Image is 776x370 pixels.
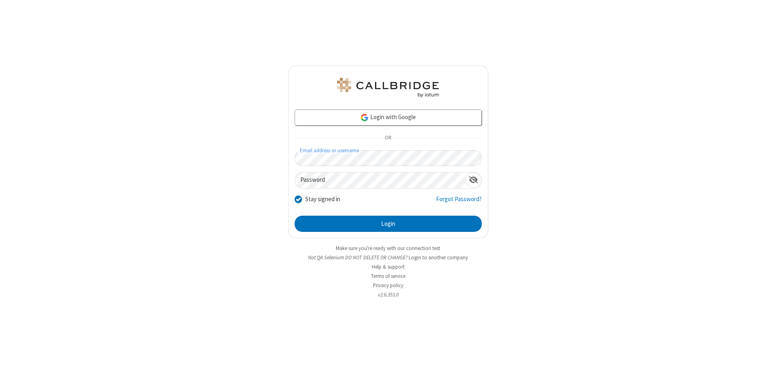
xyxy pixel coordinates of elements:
a: Login with Google [295,109,482,126]
div: Show password [466,172,481,187]
input: Password [295,172,466,188]
button: Login [295,216,482,232]
a: Forgot Password? [436,195,482,210]
input: Email address or username [295,150,482,166]
a: Make sure you're ready with our connection test [336,245,440,252]
button: Login to another company [409,254,468,261]
a: Privacy policy [373,282,403,289]
span: OR [382,132,394,144]
label: Stay signed in [305,195,340,204]
img: QA Selenium DO NOT DELETE OR CHANGE [335,78,441,97]
li: v2.6.353.0 [288,291,488,299]
li: Not QA Selenium DO NOT DELETE OR CHANGE? [288,254,488,261]
a: Help & support [372,263,405,270]
img: google-icon.png [360,113,369,122]
a: Terms of service [371,273,405,280]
